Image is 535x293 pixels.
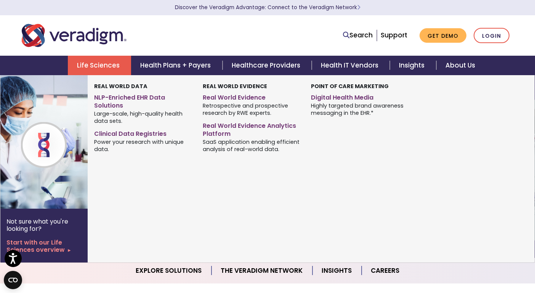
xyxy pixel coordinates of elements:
[381,31,407,40] a: Support
[6,239,82,253] a: Start with our Life Sciences overview
[94,127,191,138] a: Clinical Data Registries
[94,82,147,90] strong: Real World Data
[357,4,360,11] span: Learn More
[312,261,362,280] a: Insights
[436,56,484,75] a: About Us
[390,56,436,75] a: Insights
[203,119,300,138] a: Real World Evidence Analytics Platform
[175,4,360,11] a: Discover the Veradigm Advantage: Connect to the Veradigm NetworkLearn More
[68,56,131,75] a: Life Sciences
[311,82,389,90] strong: Point of Care Marketing
[0,75,123,209] img: Life Sciences
[131,56,222,75] a: Health Plans + Payers
[223,56,312,75] a: Healthcare Providers
[312,56,390,75] a: Health IT Vendors
[94,109,191,124] span: Large-scale, high-quality health data sets.
[362,261,408,280] a: Careers
[420,28,466,43] a: Get Demo
[94,91,191,110] a: NLP-Enriched EHR Data Solutions
[343,30,373,40] a: Search
[211,261,312,280] a: The Veradigm Network
[203,102,300,117] span: Retrospective and prospective research by RWE experts.
[203,138,300,153] span: SaaS application enabling efficient analysis of real-world data.
[474,28,509,43] a: Login
[311,102,408,117] span: Highly targeted brand awareness messaging in the EHR.*
[6,218,82,232] p: Not sure what you're looking for?
[22,23,127,48] img: Veradigm logo
[203,82,267,90] strong: Real World Evidence
[127,261,211,280] a: Explore Solutions
[4,271,22,289] button: Open CMP widget
[203,91,300,102] a: Real World Evidence
[94,138,191,153] span: Power your research with unique data.
[311,91,408,102] a: Digital Health Media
